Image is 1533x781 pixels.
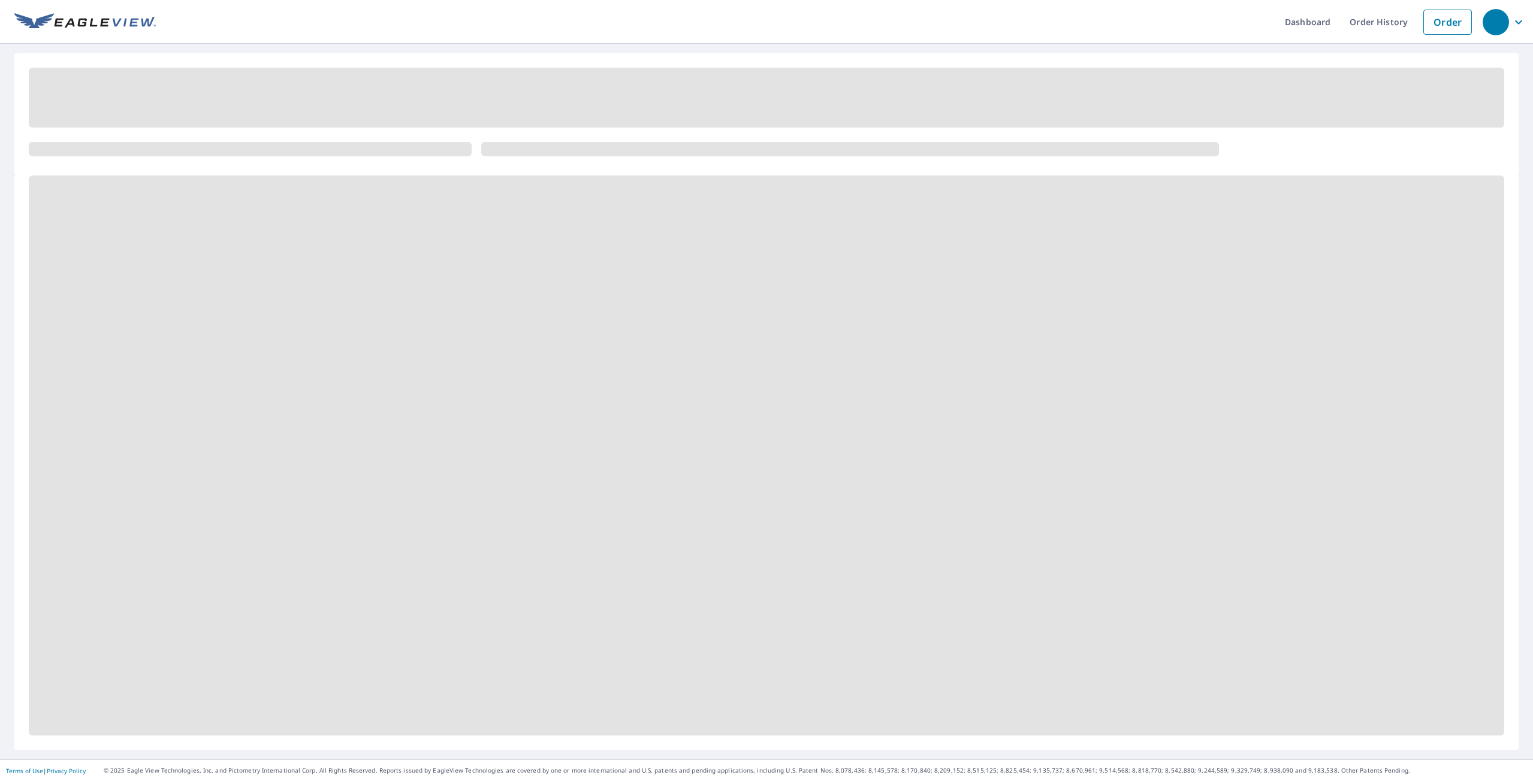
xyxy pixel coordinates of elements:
[14,13,156,31] img: EV Logo
[47,767,86,775] a: Privacy Policy
[104,766,1527,775] p: © 2025 Eagle View Technologies, Inc. and Pictometry International Corp. All Rights Reserved. Repo...
[6,767,43,775] a: Terms of Use
[6,767,86,774] p: |
[1423,10,1472,35] a: Order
